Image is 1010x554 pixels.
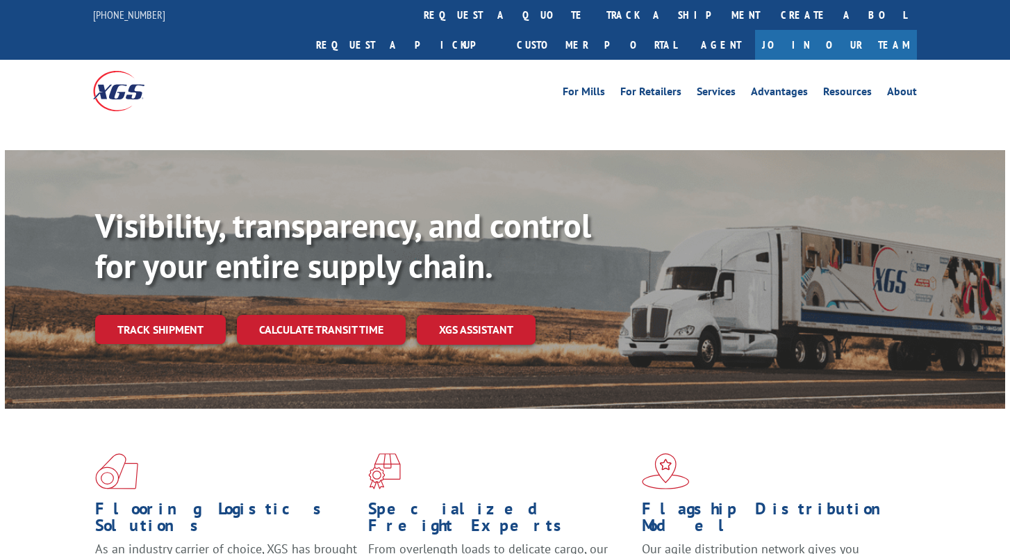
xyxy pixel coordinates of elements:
[368,500,631,541] h1: Specialized Freight Experts
[95,315,226,344] a: Track shipment
[687,30,755,60] a: Agent
[751,86,808,101] a: Advantages
[93,8,165,22] a: [PHONE_NUMBER]
[642,500,904,541] h1: Flagship Distribution Model
[95,453,138,489] img: xgs-icon-total-supply-chain-intelligence-red
[368,453,401,489] img: xgs-icon-focused-on-flooring-red
[823,86,872,101] a: Resources
[563,86,605,101] a: For Mills
[642,453,690,489] img: xgs-icon-flagship-distribution-model-red
[620,86,681,101] a: For Retailers
[697,86,736,101] a: Services
[95,204,591,287] b: Visibility, transparency, and control for your entire supply chain.
[95,500,358,541] h1: Flooring Logistics Solutions
[755,30,917,60] a: Join Our Team
[506,30,687,60] a: Customer Portal
[237,315,406,345] a: Calculate transit time
[887,86,917,101] a: About
[306,30,506,60] a: Request a pickup
[417,315,536,345] a: XGS ASSISTANT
